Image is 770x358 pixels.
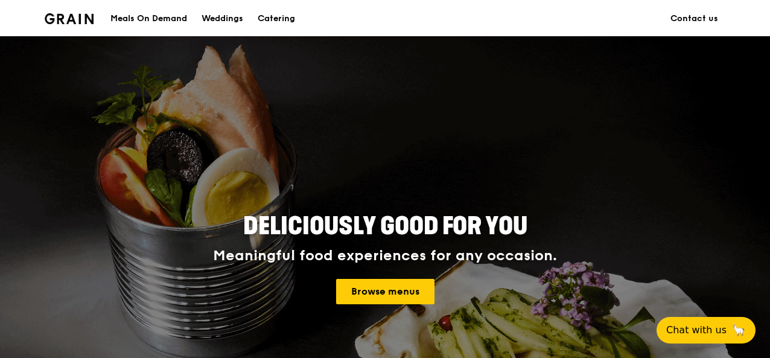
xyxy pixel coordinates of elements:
[731,323,746,337] span: 🦙
[250,1,302,37] a: Catering
[45,13,94,24] img: Grain
[663,1,725,37] a: Contact us
[202,1,243,37] div: Weddings
[243,212,527,241] span: Deliciously good for you
[657,317,756,344] button: Chat with us🦙
[666,323,727,337] span: Chat with us
[194,1,250,37] a: Weddings
[258,1,295,37] div: Catering
[336,279,434,304] a: Browse menus
[168,248,602,264] div: Meaningful food experiences for any occasion.
[110,1,187,37] div: Meals On Demand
